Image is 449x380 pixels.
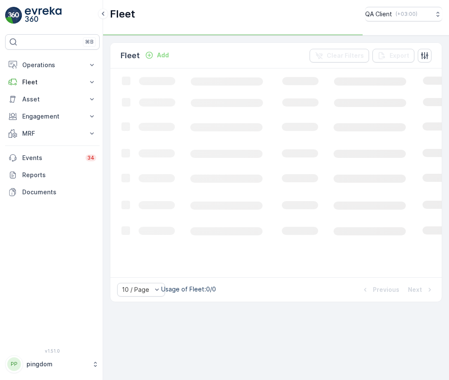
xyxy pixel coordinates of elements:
[22,95,83,104] p: Asset
[5,184,100,201] a: Documents
[25,7,62,24] img: logo_light-DOdMpM7g.png
[365,10,392,18] p: QA Client
[407,285,435,295] button: Next
[372,49,414,62] button: Export
[22,112,83,121] p: Engagement
[408,285,422,294] p: Next
[5,166,100,184] a: Reports
[373,285,399,294] p: Previous
[5,348,100,353] span: v 1.51.0
[22,129,83,138] p: MRF
[22,61,83,69] p: Operations
[5,108,100,125] button: Engagement
[157,51,169,59] p: Add
[5,355,100,373] button: PPpingdom
[5,74,100,91] button: Fleet
[327,51,364,60] p: Clear Filters
[7,357,21,371] div: PP
[310,49,369,62] button: Clear Filters
[87,154,95,161] p: 34
[142,50,172,60] button: Add
[365,7,442,21] button: QA Client(+03:00)
[121,50,140,62] p: Fleet
[390,51,409,60] p: Export
[85,39,94,45] p: ⌘B
[5,149,100,166] a: Events34
[22,78,83,86] p: Fleet
[22,171,96,179] p: Reports
[5,125,100,142] button: MRF
[5,56,100,74] button: Operations
[161,285,216,294] p: Usage of Fleet : 0/0
[360,285,400,295] button: Previous
[396,11,417,18] p: ( +03:00 )
[22,154,80,162] p: Events
[5,91,100,108] button: Asset
[27,360,88,368] p: pingdom
[22,188,96,196] p: Documents
[110,7,135,21] p: Fleet
[5,7,22,24] img: logo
